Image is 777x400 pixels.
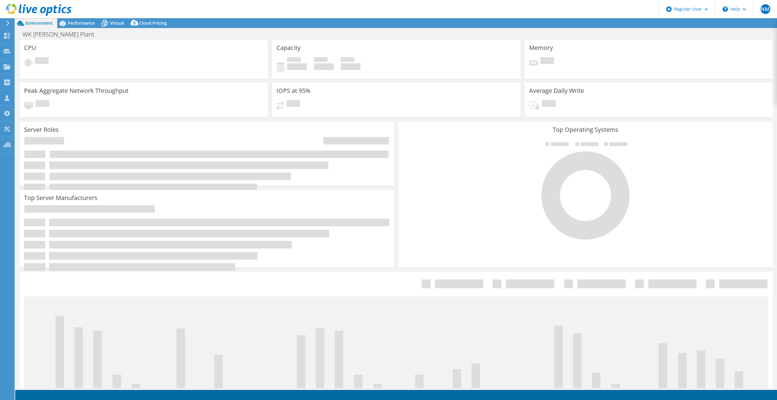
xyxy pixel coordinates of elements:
h3: Top Operating Systems [403,126,768,133]
span: Cloud Pricing [139,20,167,26]
h4: 0 GiB [341,63,360,70]
span: Virtual [110,20,124,26]
span: Performance [68,20,95,26]
span: Pending [287,100,300,108]
span: Free [314,57,328,63]
span: NM [761,4,770,14]
h3: Memory [529,44,553,51]
h4: 0 GiB [314,63,334,70]
h3: Capacity [276,44,301,51]
h3: Server Roles [24,126,59,133]
h3: Peak Aggregate Network Throughput [24,87,128,94]
span: Pending [542,100,556,108]
span: Pending [35,57,49,65]
h1: WK [PERSON_NAME] Plant [20,31,104,38]
h3: Top Server Manufacturers [24,195,97,201]
svg: \n [723,6,728,12]
h3: Average Daily Write [529,87,584,94]
h4: 0 GiB [287,63,307,70]
span: Pending [540,57,554,65]
span: Used [287,57,301,63]
h3: CPU [24,44,36,51]
span: Environment [26,20,53,26]
span: Total [341,57,354,63]
h3: IOPS at 95% [276,87,311,94]
span: Pending [36,100,49,108]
